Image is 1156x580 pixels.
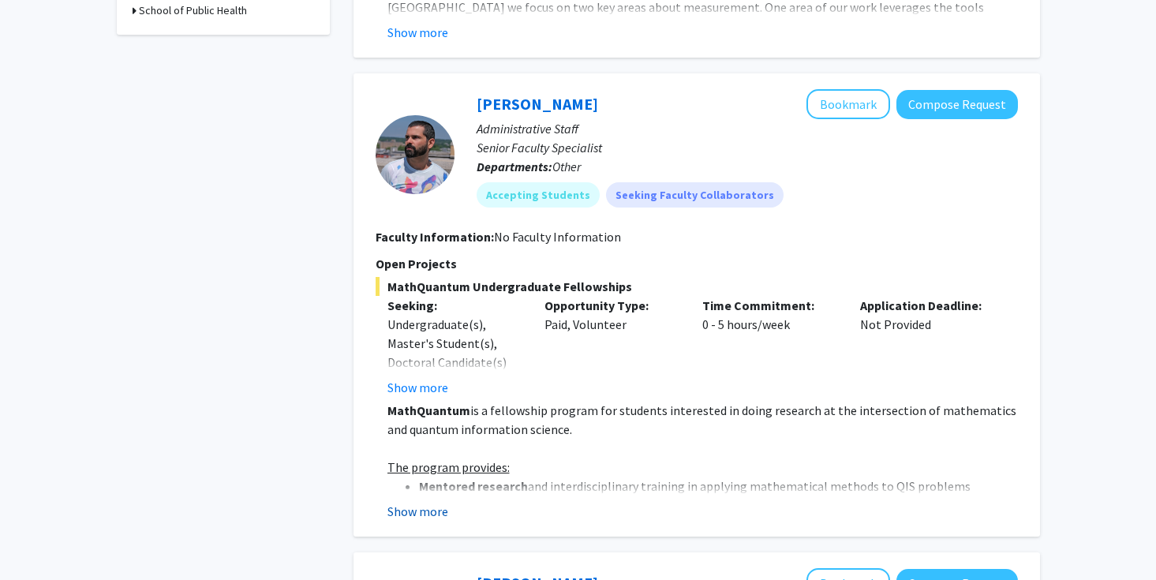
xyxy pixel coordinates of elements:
b: Departments: [477,159,552,174]
p: Open Projects [376,254,1018,273]
button: Show more [387,378,448,397]
p: Seeking: [387,296,522,315]
button: Compose Request to Daniel Serrano [896,90,1018,119]
p: Opportunity Type: [544,296,679,315]
span: MathQuantum Undergraduate Fellowships [376,277,1018,296]
mat-chip: Seeking Faculty Collaborators [606,182,784,208]
button: Add Daniel Serrano to Bookmarks [806,89,890,119]
mat-chip: Accepting Students [477,182,600,208]
strong: MathQuantum [387,402,470,418]
strong: Mentored research [419,478,528,494]
div: Not Provided [848,296,1006,397]
button: Show more [387,502,448,521]
p: Senior Faculty Specialist [477,138,1018,157]
button: Show more [387,23,448,42]
p: Time Commitment: [702,296,836,315]
a: [PERSON_NAME] [477,94,598,114]
b: Faculty Information: [376,229,494,245]
div: 0 - 5 hours/week [690,296,848,397]
li: and interdisciplinary training in applying mathematical methods to QIS problems [419,477,1018,496]
u: The program provides: [387,459,510,475]
div: Undergraduate(s), Master's Student(s), Doctoral Candidate(s) (PhD, MD, DMD, PharmD, etc.), Postdo... [387,315,522,466]
span: Other [552,159,581,174]
h3: School of Public Health [139,2,247,19]
span: No Faculty Information [494,229,621,245]
p: Application Deadline: [860,296,994,315]
p: is a fellowship program for students interested in doing research at the intersection of mathemat... [387,401,1018,439]
iframe: Chat [12,509,67,568]
div: Paid, Volunteer [533,296,690,397]
p: Administrative Staff [477,119,1018,138]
